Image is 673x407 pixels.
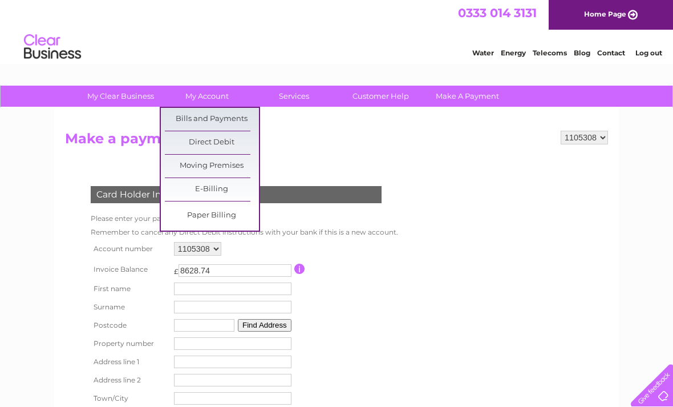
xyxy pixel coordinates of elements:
th: Account number [88,239,171,259]
div: Card Holder Information [91,186,382,203]
th: Property number [88,335,171,353]
a: Paper Billing [165,204,259,227]
th: Invoice Balance [88,259,171,280]
a: Contact [597,49,625,57]
a: 0333 014 3131 [458,6,537,20]
a: Bills and Payments [165,108,259,131]
a: Customer Help [334,86,428,107]
td: Please enter your payment card details below. [88,212,401,225]
a: Make A Payment [420,86,514,107]
a: E-Billing [165,178,259,201]
a: Blog [574,49,590,57]
a: My Account [160,86,254,107]
a: My Clear Business [74,86,168,107]
th: Address line 1 [88,353,171,371]
a: Moving Premises [165,155,259,178]
button: Find Address [238,319,291,332]
h2: Make a payment [65,131,608,152]
a: Water [472,49,494,57]
input: Information [294,264,305,274]
th: Postcode [88,316,171,335]
a: Services [247,86,341,107]
th: Address line 2 [88,371,171,389]
div: Clear Business is a trading name of Verastar Limited (registered in [GEOGRAPHIC_DATA] No. 3667643... [68,6,607,55]
a: Log out [635,49,662,57]
img: logo.png [23,30,82,65]
a: Energy [501,49,526,57]
th: First name [88,280,171,298]
th: Surname [88,298,171,316]
a: Telecoms [533,49,567,57]
td: £ [174,261,179,276]
a: Direct Debit [165,131,259,154]
td: Remember to cancel any Direct Debit instructions with your bank if this is a new account. [88,225,401,239]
